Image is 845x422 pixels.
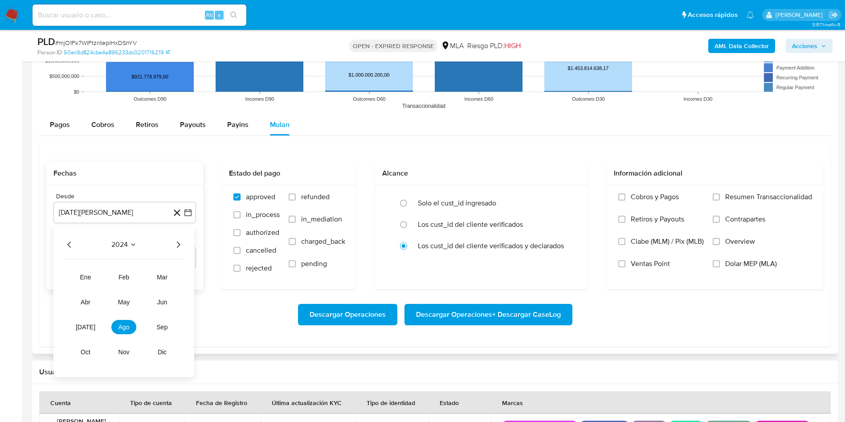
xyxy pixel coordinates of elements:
[776,11,826,19] p: mariaeugenia.sanchez@mercadolibre.com
[39,368,831,377] h2: Usuarios Asociados
[792,39,817,53] span: Acciones
[349,40,437,52] p: OPEN - EXPIRED RESPONSE
[747,11,754,19] a: Notificaciones
[812,21,841,28] span: 3.157.1-hotfix-5
[714,39,769,53] b: AML Data Collector
[225,9,243,21] button: search-icon
[786,39,833,53] button: Acciones
[37,34,55,49] b: PLD
[206,11,213,19] span: Alt
[37,49,62,57] b: Person ID
[829,10,838,20] a: Salir
[467,41,521,51] span: Riesgo PLD:
[688,10,738,20] span: Accesos rápidos
[33,9,246,21] input: Buscar usuario o caso...
[708,39,775,53] button: AML Data Collector
[55,38,137,47] span: # mjO1Fk7WIFtznteplHxDShYV
[64,49,170,57] a: 50ec9d824cbe4a896233dc0201716219
[218,11,220,19] span: s
[504,41,521,51] span: HIGH
[441,41,464,51] div: MLA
